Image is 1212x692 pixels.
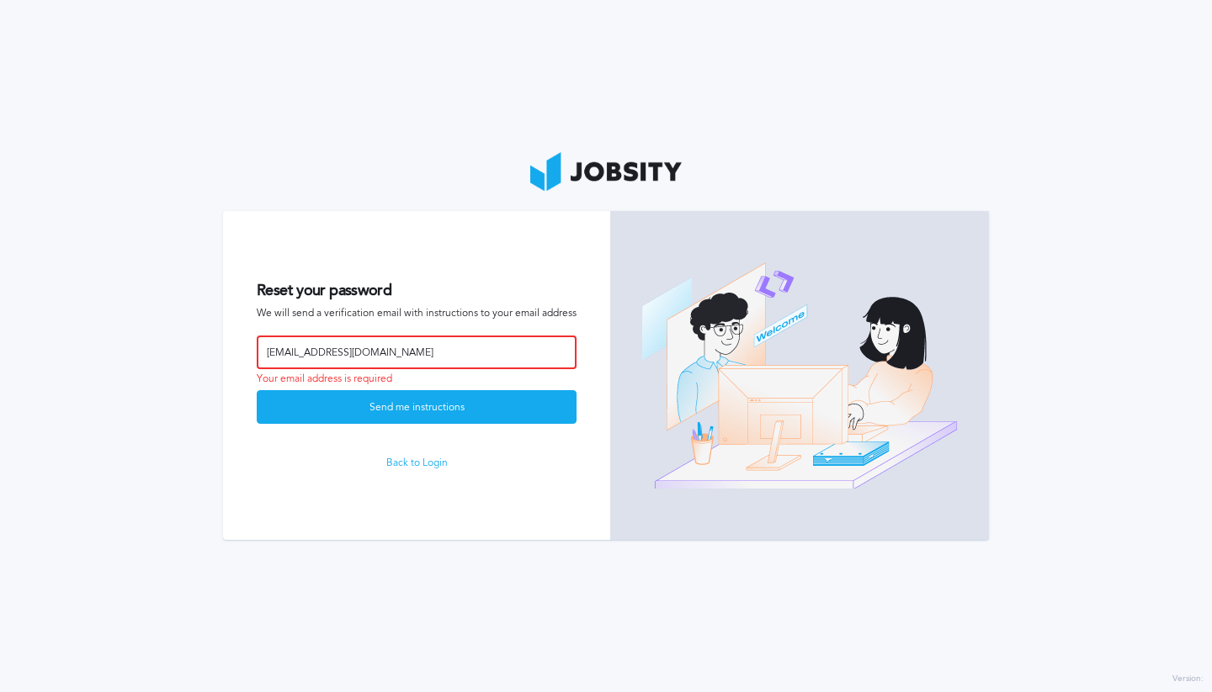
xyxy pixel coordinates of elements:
[257,457,577,469] a: Back to Login
[257,335,577,369] input: Email address
[1172,674,1204,684] label: Version:
[257,373,392,385] span: Your email address is required
[257,390,577,424] button: Send me instructions
[258,391,576,425] div: Send me instructions
[257,282,577,299] h2: Reset your password
[257,308,577,320] span: We will send a verification email with instructions to your email address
